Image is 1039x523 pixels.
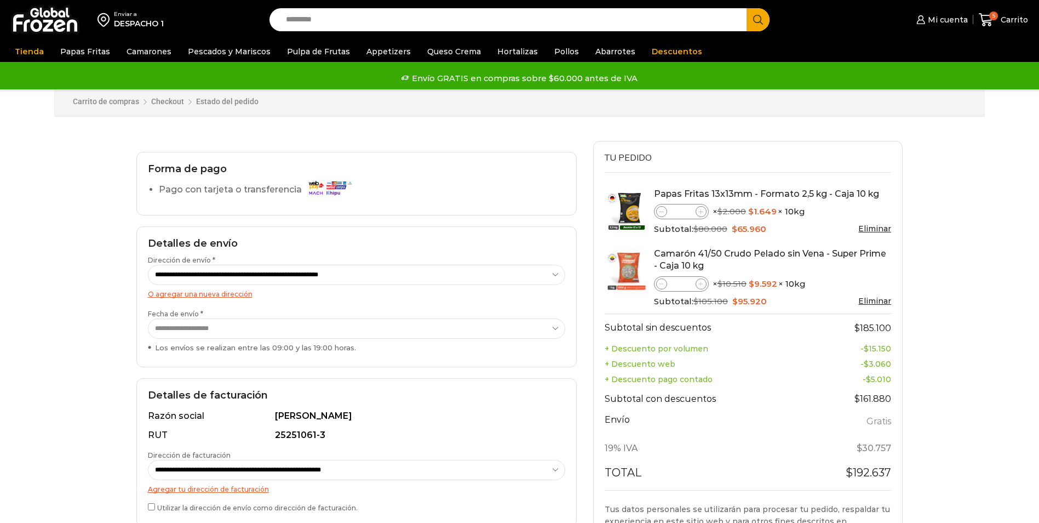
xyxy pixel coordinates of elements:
[148,290,252,298] a: O agregar una nueva dirección
[148,319,565,339] select: Fecha de envío * Los envíos se realizan entre las 09:00 y las 19:00 horas.
[73,96,139,107] a: Carrito de compras
[148,343,565,353] div: Los envíos se realizan entre las 09:00 y las 19:00 horas.
[749,278,754,289] span: $
[121,41,177,62] a: Camarones
[858,224,891,234] a: Eliminar
[305,178,354,197] img: Pago con tarjeta o transferencia
[811,372,891,387] td: -
[114,18,164,29] div: DESPACHO 1
[182,41,276,62] a: Pescados y Mariscos
[654,189,879,199] a: Papas Fritas 13x13mm - Formato 2,5 kg - Caja 10 kg
[422,41,486,62] a: Queso Crema
[925,14,968,25] span: Mi cuenta
[55,41,116,62] a: Papas Fritas
[654,248,886,271] a: Camarón 41/50 Crudo Pelado sin Vena - Super Prime - Caja 10 kg
[654,204,892,219] div: × × 10kg
[998,14,1028,25] span: Carrito
[858,296,891,306] a: Eliminar
[148,429,273,442] div: RUT
[654,223,892,235] div: Subtotal:
[854,394,860,404] span: $
[846,466,853,479] span: $
[646,41,708,62] a: Descuentos
[605,387,812,412] th: Subtotal con descuentos
[605,314,812,341] th: Subtotal sin descuentos
[811,341,891,356] td: -
[866,374,891,384] bdi: 5.010
[717,278,722,289] span: $
[693,296,698,306] span: $
[148,163,565,175] h2: Forma de pago
[148,410,273,423] div: Razón social
[605,436,812,462] th: 19% IVA
[605,341,812,356] th: + Descuento por volumen
[275,429,559,442] div: 25251061-3
[159,180,358,200] label: Pago con tarjeta o transferencia
[857,443,891,453] span: 30.757
[605,152,652,164] span: Tu pedido
[854,394,891,404] bdi: 161.880
[605,372,812,387] th: + Descuento pago contado
[148,265,565,285] select: Dirección de envío *
[9,41,49,62] a: Tienda
[747,8,770,31] button: Search button
[732,224,737,234] span: $
[361,41,416,62] a: Appetizers
[492,41,543,62] a: Hortalizas
[549,41,584,62] a: Pollos
[866,374,871,384] span: $
[275,410,559,423] div: [PERSON_NAME]
[732,224,766,234] bdi: 65.960
[732,296,767,306] bdi: 95.920
[605,462,812,490] th: Total
[748,206,754,217] span: $
[667,205,696,218] input: Product quantity
[979,7,1028,33] a: 5 Carrito
[114,10,164,18] div: Enviar a
[748,206,777,217] bdi: 1.649
[148,309,565,353] label: Fecha de envío *
[864,344,869,354] span: $
[864,359,891,369] bdi: 3.060
[148,485,269,493] a: Agregar tu dirección de facturación
[846,466,891,479] bdi: 192.637
[148,503,155,510] input: Utilizar la dirección de envío como dirección de facturación.
[693,224,698,234] span: $
[97,10,114,29] img: address-field-icon.svg
[854,323,891,333] bdi: 185.100
[148,390,565,402] h2: Detalles de facturación
[148,255,565,285] label: Dirección de envío *
[857,443,862,453] span: $
[605,356,812,372] th: + Descuento web
[667,277,696,291] input: Product quantity
[864,344,891,354] bdi: 15.150
[654,276,892,292] div: × × 10kg
[148,501,565,513] label: Utilizar la dirección de envío como dirección de facturación.
[717,206,722,217] span: $
[864,359,869,369] span: $
[148,238,565,250] h2: Detalles de envío
[605,412,812,436] th: Envío
[717,206,746,217] bdi: 2.000
[914,9,967,31] a: Mi cuenta
[590,41,641,62] a: Abarrotes
[866,414,891,430] label: Gratis
[282,41,355,62] a: Pulpa de Frutas
[148,460,565,480] select: Dirección de facturación
[693,296,728,306] bdi: 105.100
[811,356,891,372] td: -
[989,12,998,20] span: 5
[717,278,747,289] bdi: 10.510
[148,451,565,480] label: Dirección de facturación
[854,323,860,333] span: $
[749,278,777,289] bdi: 9.592
[693,224,727,234] bdi: 80.000
[654,295,892,308] div: Subtotal:
[732,296,738,306] span: $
